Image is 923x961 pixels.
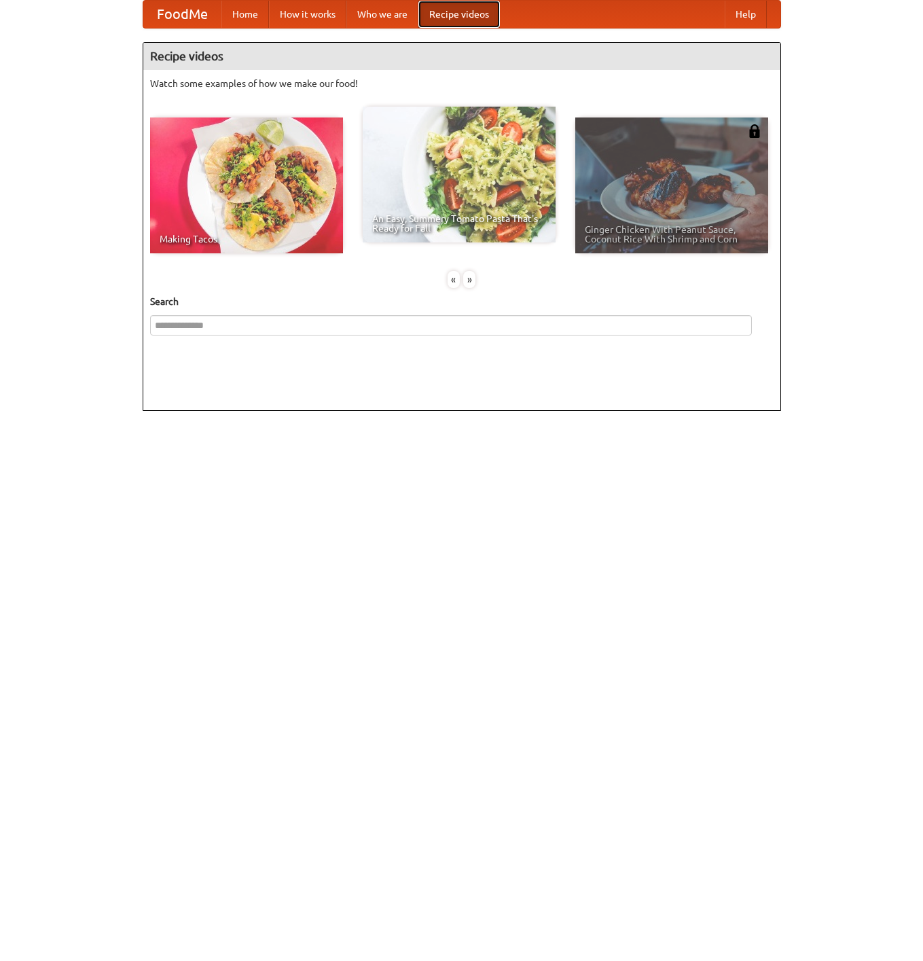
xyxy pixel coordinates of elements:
div: » [463,271,475,288]
a: Making Tacos [150,117,343,253]
a: Help [725,1,767,28]
a: How it works [269,1,346,28]
a: FoodMe [143,1,221,28]
span: An Easy, Summery Tomato Pasta That's Ready for Fall [372,214,546,233]
div: « [448,271,460,288]
a: Home [221,1,269,28]
img: 483408.png [748,124,761,138]
p: Watch some examples of how we make our food! [150,77,774,90]
h4: Recipe videos [143,43,780,70]
h5: Search [150,295,774,308]
span: Making Tacos [160,234,333,244]
a: An Easy, Summery Tomato Pasta That's Ready for Fall [363,107,556,242]
a: Recipe videos [418,1,500,28]
a: Who we are [346,1,418,28]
